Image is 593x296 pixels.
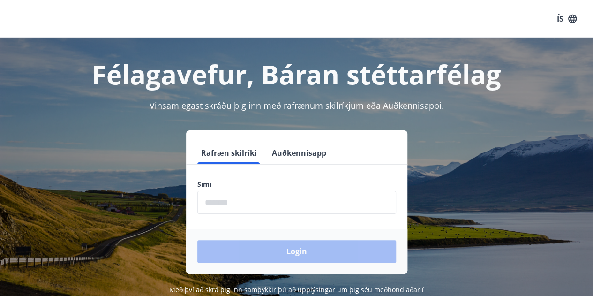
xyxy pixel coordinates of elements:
[150,100,444,111] span: Vinsamlegast skráðu þig inn með rafrænum skilríkjum eða Auðkennisappi.
[197,180,396,189] label: Sími
[11,56,582,92] h1: Félagavefur, Báran stéttarfélag
[552,10,582,27] button: ÍS
[197,142,261,164] button: Rafræn skilríki
[268,142,330,164] button: Auðkennisapp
